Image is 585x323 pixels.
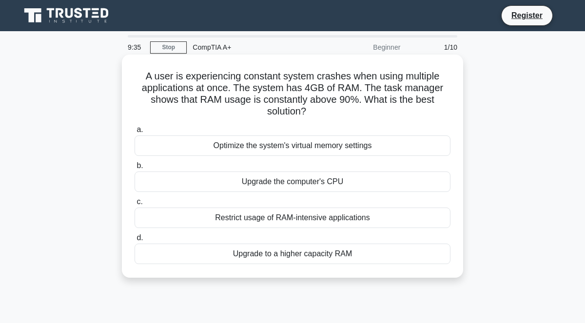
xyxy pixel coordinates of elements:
div: Upgrade to a higher capacity RAM [135,244,450,264]
div: Restrict usage of RAM-intensive applications [135,208,450,228]
div: 9:35 [122,38,150,57]
span: b. [136,161,143,170]
div: Optimize the system's virtual memory settings [135,135,450,156]
h5: A user is experiencing constant system crashes when using multiple applications at once. The syst... [134,70,451,118]
div: CompTIA A+ [187,38,321,57]
div: Upgrade the computer's CPU [135,171,450,192]
div: Beginner [321,38,406,57]
a: Stop [150,41,187,54]
span: a. [136,125,143,133]
a: Register [506,9,548,21]
span: c. [136,197,142,206]
span: d. [136,233,143,242]
div: 1/10 [406,38,463,57]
